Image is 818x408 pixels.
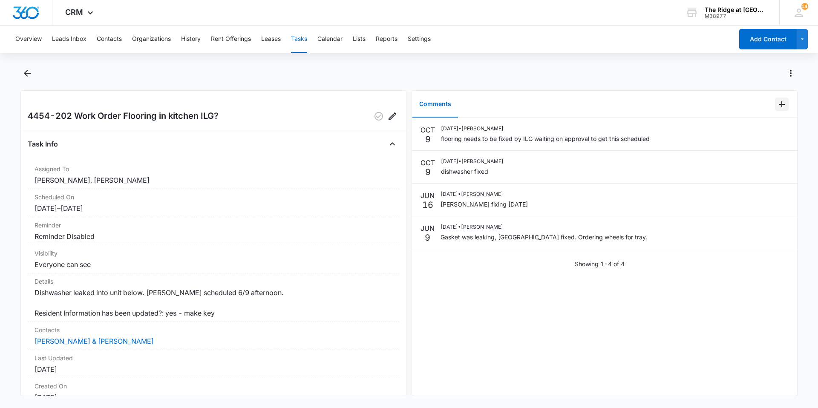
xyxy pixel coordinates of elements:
[52,26,86,53] button: Leads Inbox
[35,325,392,334] dt: Contacts
[35,231,392,241] dd: Reminder Disabled
[35,392,392,402] dd: [DATE]
[421,223,435,233] p: JUN
[35,203,392,213] dd: [DATE] – [DATE]
[97,26,122,53] button: Contacts
[35,364,392,374] dd: [DATE]
[35,259,392,270] dd: Everyone can see
[801,3,808,10] div: notifications count
[739,29,797,49] button: Add Contact
[35,353,392,362] dt: Last Updated
[801,3,808,10] span: 145
[35,287,392,318] dd: Dishwasher leaked into unit below. [PERSON_NAME] scheduled 6/9 afternoon. Resident Information ha...
[28,189,399,217] div: Scheduled On[DATE]–[DATE]
[28,217,399,245] div: ReminderReminder Disabled
[408,26,431,53] button: Settings
[28,273,399,322] div: DetailsDishwasher leaked into unit below. [PERSON_NAME] scheduled 6/9 afternoon. Resident Informa...
[775,98,789,111] button: Add Comment
[425,135,431,144] p: 9
[35,337,154,345] a: [PERSON_NAME] & [PERSON_NAME]
[441,158,504,165] p: [DATE] • [PERSON_NAME]
[376,26,397,53] button: Reports
[386,109,399,123] button: Edit
[441,134,650,143] p: flooring needs to be fixed by ILG waiting on approval to get this scheduled
[28,161,399,189] div: Assigned To[PERSON_NAME], [PERSON_NAME]
[425,168,431,176] p: 9
[422,201,433,209] p: 16
[181,26,201,53] button: History
[705,13,767,19] div: account id
[421,125,435,135] p: OCT
[441,233,648,241] p: Gasket was leaking, [GEOGRAPHIC_DATA] fixed. Ordering wheels for tray.
[211,26,251,53] button: Rent Offerings
[412,91,458,118] button: Comments
[784,66,798,80] button: Actions
[441,200,528,209] p: [PERSON_NAME] fixing [DATE]
[291,26,307,53] button: Tasks
[28,245,399,273] div: VisibilityEveryone can see
[441,125,650,132] p: [DATE] • [PERSON_NAME]
[15,26,42,53] button: Overview
[28,350,399,378] div: Last Updated[DATE]
[35,277,392,286] dt: Details
[353,26,366,53] button: Lists
[28,139,58,149] h4: Task Info
[35,221,392,230] dt: Reminder
[35,249,392,258] dt: Visibility
[317,26,343,53] button: Calendar
[28,322,399,350] div: Contacts[PERSON_NAME] & [PERSON_NAME]
[65,8,83,17] span: CRM
[35,175,392,185] dd: [PERSON_NAME], [PERSON_NAME]
[20,66,34,80] button: Back
[28,378,399,406] div: Created On[DATE]
[35,193,392,201] dt: Scheduled On
[441,190,528,198] p: [DATE] • [PERSON_NAME]
[261,26,281,53] button: Leases
[575,259,625,268] p: Showing 1-4 of 4
[386,137,399,151] button: Close
[28,109,219,123] h2: 4454-202 Work Order Flooring in kitchen ILG?
[35,382,392,391] dt: Created On
[421,190,435,201] p: JUN
[132,26,171,53] button: Organizations
[441,167,504,176] p: dishwasher fixed
[705,6,767,13] div: account name
[421,158,435,168] p: OCT
[441,223,648,231] p: [DATE] • [PERSON_NAME]
[425,233,430,242] p: 9
[35,164,392,173] dt: Assigned To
